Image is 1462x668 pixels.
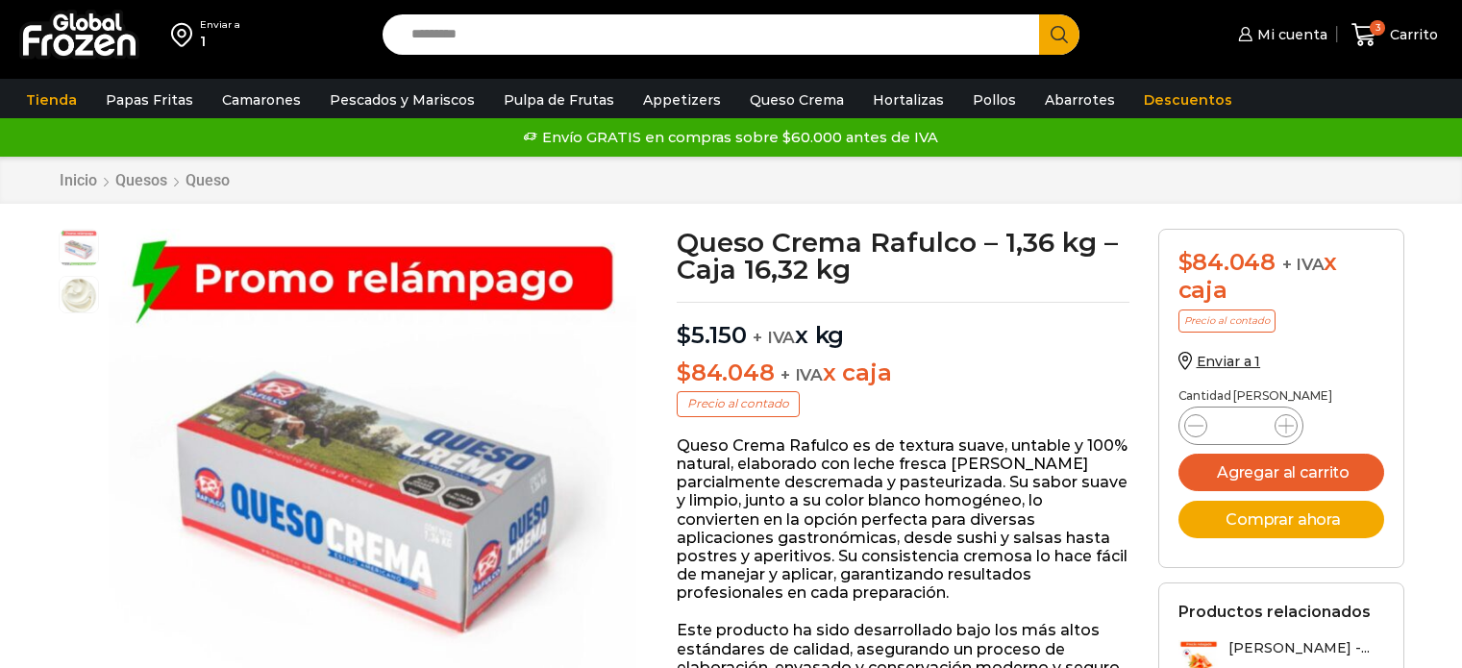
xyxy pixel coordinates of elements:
span: $ [677,321,691,349]
a: Abarrotes [1035,82,1125,118]
a: Appetizers [633,82,731,118]
span: 3 [1370,20,1385,36]
p: Cantidad [PERSON_NAME] [1178,389,1384,403]
button: Search button [1039,14,1079,55]
a: Tienda [16,82,87,118]
a: Pulpa de Frutas [494,82,624,118]
a: Enviar a 1 [1178,353,1261,370]
a: Camarones [212,82,310,118]
a: Pollos [963,82,1026,118]
a: 3 Carrito [1347,12,1443,58]
div: Enviar a [200,18,240,32]
a: Hortalizas [863,82,954,118]
button: Comprar ahora [1178,501,1384,538]
span: queso-crema [60,277,98,315]
h2: Productos relacionados [1178,603,1371,621]
span: $ [677,359,691,386]
a: Queso [185,171,231,189]
span: Mi cuenta [1252,25,1327,44]
a: Inicio [59,171,98,189]
span: + IVA [1282,255,1325,274]
p: x caja [677,359,1129,387]
nav: Breadcrumb [59,171,231,189]
span: Enviar a 1 [1197,353,1261,370]
span: + IVA [781,365,823,384]
a: Queso Crema [740,82,854,118]
a: Pescados y Mariscos [320,82,484,118]
div: 1 [200,32,240,51]
a: Papas Fritas [96,82,203,118]
bdi: 84.048 [1178,248,1276,276]
p: Precio al contado [1178,309,1276,333]
p: Precio al contado [677,391,800,416]
a: Mi cuenta [1233,15,1327,54]
p: Queso Crema Rafulco es de textura suave, untable y 100% natural, elaborado con leche fresca [PERS... [677,436,1129,603]
div: x caja [1178,249,1384,305]
span: + IVA [753,328,795,347]
a: Quesos [114,171,168,189]
input: Product quantity [1223,412,1259,439]
span: $ [1178,248,1193,276]
a: Descuentos [1134,82,1242,118]
h3: [PERSON_NAME] -... [1228,640,1370,656]
span: Carrito [1385,25,1438,44]
span: relampago queso crema rafulco [60,230,98,268]
bdi: 84.048 [677,359,774,386]
img: address-field-icon.svg [171,18,200,51]
h1: Queso Crema Rafulco – 1,36 kg – Caja 16,32 kg [677,229,1129,283]
bdi: 5.150 [677,321,747,349]
p: x kg [677,302,1129,350]
button: Agregar al carrito [1178,454,1384,491]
